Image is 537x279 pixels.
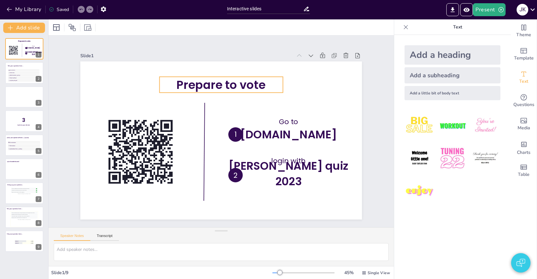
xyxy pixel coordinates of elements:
div: Slide 1 [89,38,300,66]
button: My Library [5,4,44,15]
span: Go to [279,123,299,135]
div: Add a subheading [405,67,500,83]
span: Table [518,171,530,178]
div: Add ready made slides [511,43,537,66]
span: Questions [513,101,534,108]
div: 7 [5,182,43,204]
div: Questions with the most upvotes will be highlighted. [12,192,36,192]
p: Text [411,19,504,35]
span: Amsterdam [10,70,39,71]
img: 7.jpeg [405,176,435,206]
span: [GEOGRAPHIC_DATA] [10,75,39,76]
span: gsfgfdsgdfsgsdf [10,80,39,81]
div: Layout [51,22,62,33]
div: 5 [5,134,43,156]
input: Insert title [227,4,303,14]
span: Look at your device [17,124,30,126]
div: 5 [36,148,41,154]
div: 2 [5,62,43,83]
span: Text [519,78,528,85]
div: Resize presentation [83,22,93,33]
button: J K [517,3,528,16]
span: Amsterdam [10,142,40,143]
div: Add a little bit of body text [405,86,500,100]
span: 2 [26,53,27,54]
div: 3 [5,86,43,108]
span: 2 [228,171,234,182]
div: 45 % [341,270,357,276]
div: 6 [36,172,41,178]
div: 3 [36,100,41,106]
div: 8 [5,207,43,228]
div: Saved [49,6,69,13]
span: Prepare to vote [18,40,30,42]
div: 6 [5,158,43,180]
div: Get real-time input from your audience [511,89,537,113]
div: Slide 1 / 9 [51,270,272,276]
div: 7 [36,196,41,202]
span: Ask your question here... [7,208,22,209]
img: 4.jpeg [405,143,435,173]
div: 4 [5,110,43,132]
img: 5.jpeg [437,143,467,173]
div: Add images, graphics, shapes or video [511,113,537,136]
span: Bring up your question.. [7,184,23,186]
div: 2 [36,76,41,82]
div: Participants can submit questions and vote for their favorites. [12,190,36,191]
span: [DOMAIN_NAME] [27,47,40,49]
img: 3.jpeg [470,111,500,141]
span: Ask your question here... (QUIZ) [7,136,29,138]
span: Template [514,55,534,62]
div: 8 [36,220,41,226]
div: Add charts and graphs [511,136,537,159]
span: 1 [234,131,237,141]
img: 6.jpeg [470,143,500,173]
button: Preview Presentation [460,3,473,16]
button: Transcript [90,234,119,241]
span: Quiz leaderboard [7,161,19,163]
div: More questions will appear here during the session... [11,193,38,194]
span: Media [518,124,530,132]
div: 1 [5,38,43,59]
span: Single View [368,270,390,275]
span: Theme [516,31,531,38]
button: Present [473,3,505,16]
span: Position [68,24,76,31]
button: Speaker Notes [54,234,90,241]
span: Rotterdam [10,145,40,146]
span: [PERSON_NAME] quiz 2023 [224,159,345,197]
span: [DOMAIN_NAME] [239,129,337,154]
div: Add text boxes [511,66,537,89]
button: 👍8 [36,192,37,192]
span: fdsgfsdgsfdgd [10,77,39,78]
span: Charts [517,149,531,156]
div: 4 [36,124,41,130]
div: J K [517,4,528,16]
div: Change the overall theme [511,19,537,43]
div: Add a heading [405,45,500,65]
div: 1 [36,52,41,58]
span: [PERSON_NAME] quiz 2023 [25,51,41,56]
button: Export to PowerPoint [446,3,459,16]
div: Add a table [511,159,537,182]
span: Ask your question here... [7,233,22,235]
span: Rotterdam [10,72,39,73]
button: Add slide [3,23,45,33]
span: 1 [26,48,27,49]
span: [GEOGRAPHIC_DATA] [10,148,40,150]
span: Prepare to vote [181,72,271,98]
div: 9 [36,244,41,250]
span: Ask your question here... [8,65,23,67]
img: 1.jpeg [405,111,435,141]
span: 3 [22,117,25,124]
div: 9 [5,231,43,252]
img: 2.jpeg [437,111,467,141]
